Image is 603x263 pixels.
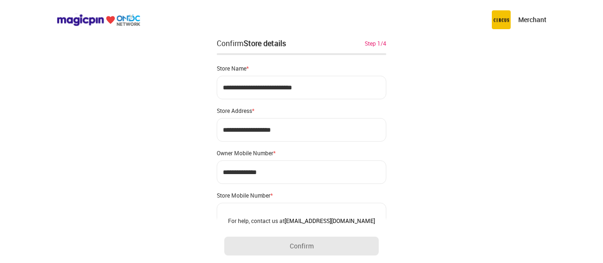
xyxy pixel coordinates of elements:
img: ondc-logo-new-small.8a59708e.svg [57,14,140,26]
a: [EMAIL_ADDRESS][DOMAIN_NAME] [285,217,375,224]
p: Merchant [518,15,546,24]
img: circus.b677b59b.png [492,10,511,29]
div: For help, contact us at [224,217,379,224]
button: Confirm [224,237,379,255]
div: Store Address [217,107,386,114]
div: Store Mobile Number [217,191,386,199]
div: Owner Mobile Number [217,149,386,157]
div: Step 1/4 [365,39,386,48]
div: Confirm [217,38,286,49]
div: Store Name [217,64,386,72]
div: Store details [244,38,286,48]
